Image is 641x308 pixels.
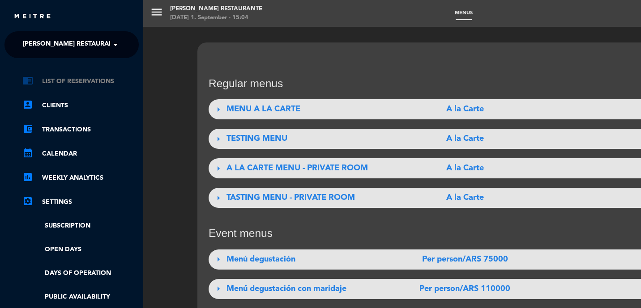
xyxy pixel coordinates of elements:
a: calendar_monthCalendar [22,148,139,159]
i: settings_applications [22,196,33,207]
a: Open Days [22,245,139,255]
i: account_balance_wallet [22,123,33,134]
a: Public availability [22,292,139,302]
i: calendar_month [22,148,33,158]
a: account_boxClients [22,100,139,111]
a: assessmentWeekly Analytics [22,173,139,183]
span: [PERSON_NAME] Restaurante [23,35,121,54]
a: Days of operation [22,268,139,278]
i: chrome_reader_mode [22,75,33,86]
a: account_balance_walletTransactions [22,124,139,135]
i: assessment [22,172,33,182]
img: MEITRE [13,13,51,20]
a: Subscription [22,221,139,231]
i: account_box [22,99,33,110]
a: Settings [22,197,139,207]
a: chrome_reader_modeList of Reservations [22,76,139,87]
